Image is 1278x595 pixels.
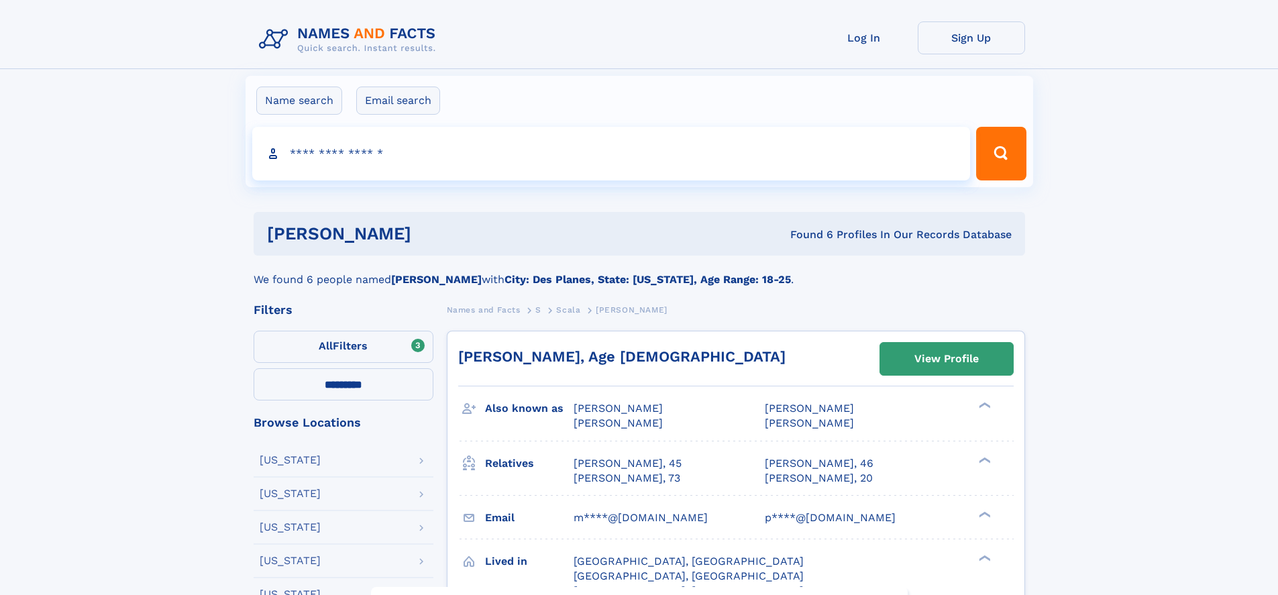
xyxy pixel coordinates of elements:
[810,21,918,54] a: Log In
[485,550,574,573] h3: Lived in
[765,402,854,415] span: [PERSON_NAME]
[485,452,574,475] h3: Relatives
[975,553,992,562] div: ❯
[485,397,574,420] h3: Also known as
[254,417,433,429] div: Browse Locations
[260,522,321,533] div: [US_STATE]
[260,455,321,466] div: [US_STATE]
[319,339,333,352] span: All
[918,21,1025,54] a: Sign Up
[574,417,663,429] span: [PERSON_NAME]
[914,343,979,374] div: View Profile
[356,87,440,115] label: Email search
[765,456,873,471] a: [PERSON_NAME], 46
[765,471,873,486] a: [PERSON_NAME], 20
[556,301,580,318] a: Scala
[391,273,482,286] b: [PERSON_NAME]
[574,402,663,415] span: [PERSON_NAME]
[254,331,433,363] label: Filters
[535,301,541,318] a: S
[252,127,971,180] input: search input
[574,555,804,567] span: [GEOGRAPHIC_DATA], [GEOGRAPHIC_DATA]
[535,305,541,315] span: S
[556,305,580,315] span: Scala
[256,87,342,115] label: Name search
[447,301,521,318] a: Names and Facts
[600,227,1012,242] div: Found 6 Profiles In Our Records Database
[574,570,804,582] span: [GEOGRAPHIC_DATA], [GEOGRAPHIC_DATA]
[574,456,682,471] a: [PERSON_NAME], 45
[458,348,786,365] a: [PERSON_NAME], Age [DEMOGRAPHIC_DATA]
[267,225,601,242] h1: [PERSON_NAME]
[765,417,854,429] span: [PERSON_NAME]
[485,506,574,529] h3: Email
[975,455,992,464] div: ❯
[880,343,1013,375] a: View Profile
[254,256,1025,288] div: We found 6 people named with .
[596,305,668,315] span: [PERSON_NAME]
[574,471,680,486] a: [PERSON_NAME], 73
[504,273,791,286] b: City: Des Planes, State: [US_STATE], Age Range: 18-25
[254,21,447,58] img: Logo Names and Facts
[260,555,321,566] div: [US_STATE]
[975,510,992,519] div: ❯
[975,401,992,410] div: ❯
[260,488,321,499] div: [US_STATE]
[254,304,433,316] div: Filters
[976,127,1026,180] button: Search Button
